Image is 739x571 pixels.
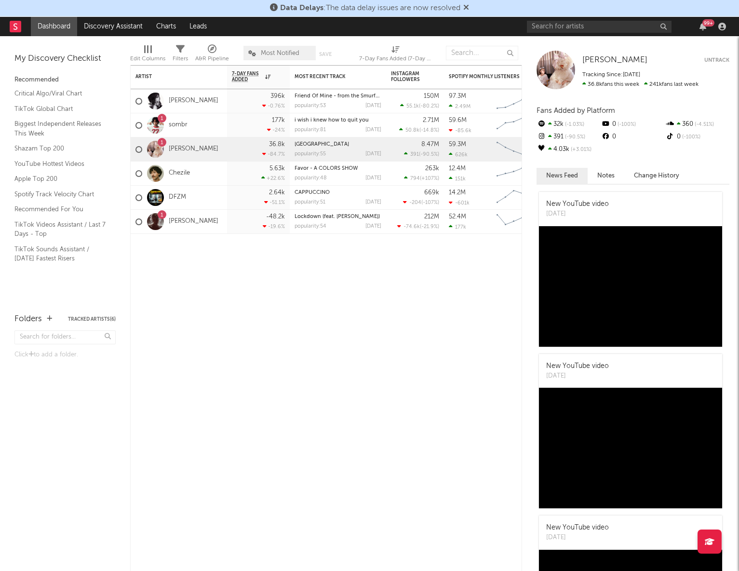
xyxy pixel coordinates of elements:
[399,127,439,133] div: ( )
[359,53,431,65] div: 7-Day Fans Added (7-Day Fans Added)
[14,204,106,215] a: Recommended For You
[169,218,218,226] a: [PERSON_NAME]
[449,151,468,158] div: 626k
[280,4,323,12] span: Data Delays
[269,165,285,172] div: 5.63k
[295,214,380,219] a: Lockdown (feat. [PERSON_NAME])
[295,142,349,147] a: [GEOGRAPHIC_DATA]
[14,219,106,239] a: TikTok Videos Assistant / Last 7 Days - Top
[425,165,439,172] div: 263k
[449,127,471,134] div: -85.6k
[582,56,647,64] span: [PERSON_NAME]
[295,151,326,157] div: popularity: 55
[295,118,369,123] a: i wish i knew how to quit you
[263,223,285,230] div: -19.6 %
[403,199,439,205] div: ( )
[492,210,536,234] svg: Chart title
[624,168,689,184] button: Change History
[262,103,285,109] div: -0.76 %
[582,72,640,78] span: Tracking Since: [DATE]
[295,166,358,171] a: Favor - A COLORS SHOW
[569,147,591,152] span: +3.01 %
[295,214,381,219] div: Lockdown (feat. David Byrne)
[391,71,425,82] div: Instagram Followers
[14,53,116,65] div: My Discovery Checklist
[546,199,609,209] div: New YouTube video
[449,93,466,99] div: 97.3M
[403,224,420,230] span: -74.6k
[449,74,521,80] div: Spotify Monthly Listeners
[135,74,208,80] div: Artist
[14,313,42,325] div: Folders
[537,143,601,156] div: 4.03k
[195,53,229,65] div: A&R Pipeline
[14,349,116,361] div: Click to add a folder.
[270,93,285,99] div: 396k
[183,17,214,36] a: Leads
[404,151,439,157] div: ( )
[169,145,218,153] a: [PERSON_NAME]
[14,104,106,114] a: TikTok Global Chart
[699,23,706,30] button: 99+
[446,46,518,60] input: Search...
[449,117,467,123] div: 59.6M
[295,166,381,171] div: Favor - A COLORS SHOW
[14,189,106,200] a: Spotify Track Velocity Chart
[420,104,438,109] span: -80.2 %
[423,200,438,205] span: -107 %
[546,361,609,371] div: New YouTube video
[130,53,165,65] div: Edit Columns
[14,244,106,264] a: TikTok Sounds Assistant / [DATE] Fastest Risers
[693,122,714,127] span: -4.51 %
[295,176,327,181] div: popularity: 48
[420,152,438,157] span: -90.5 %
[582,55,647,65] a: [PERSON_NAME]
[405,128,419,133] span: 50.8k
[424,214,439,220] div: 212M
[365,176,381,181] div: [DATE]
[295,94,425,99] a: Friend Of Mine - from the Smurfs Movie Soundtrack
[169,193,186,202] a: DFZM
[423,117,439,123] div: 2.71M
[546,371,609,381] div: [DATE]
[527,21,672,33] input: Search for artists
[295,74,367,80] div: Most Recent Track
[269,190,285,196] div: 2.64k
[492,186,536,210] svg: Chart title
[365,224,381,229] div: [DATE]
[68,317,116,322] button: Tracked Artists(6)
[601,118,665,131] div: 0
[492,162,536,186] svg: Chart title
[537,168,588,184] button: News Feed
[492,89,536,113] svg: Chart title
[262,151,285,157] div: -84.7 %
[546,523,609,533] div: New YouTube video
[14,143,106,154] a: Shazam Top 200
[266,214,285,220] div: -48.2k
[449,176,466,182] div: 151k
[582,82,699,87] span: 241k fans last week
[169,97,218,105] a: [PERSON_NAME]
[267,127,285,133] div: -24 %
[280,4,460,12] span: : The data delay issues are now resolved
[546,209,609,219] div: [DATE]
[449,200,470,206] div: -601k
[365,103,381,109] div: [DATE]
[397,223,439,230] div: ( )
[295,127,326,133] div: popularity: 81
[295,94,381,99] div: Friend Of Mine - from the Smurfs Movie Soundtrack
[232,71,263,82] span: 7-Day Fans Added
[588,168,624,184] button: Notes
[77,17,149,36] a: Discovery Assistant
[665,131,729,143] div: 0
[365,200,381,205] div: [DATE]
[449,214,466,220] div: 52.4M
[272,117,285,123] div: 177k
[449,103,470,109] div: 2.49M
[564,122,584,127] span: -1.03 %
[421,176,438,181] span: +107 %
[449,165,466,172] div: 12.4M
[14,88,106,99] a: Critical Algo/Viral Chart
[31,17,77,36] a: Dashboard
[410,176,420,181] span: 794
